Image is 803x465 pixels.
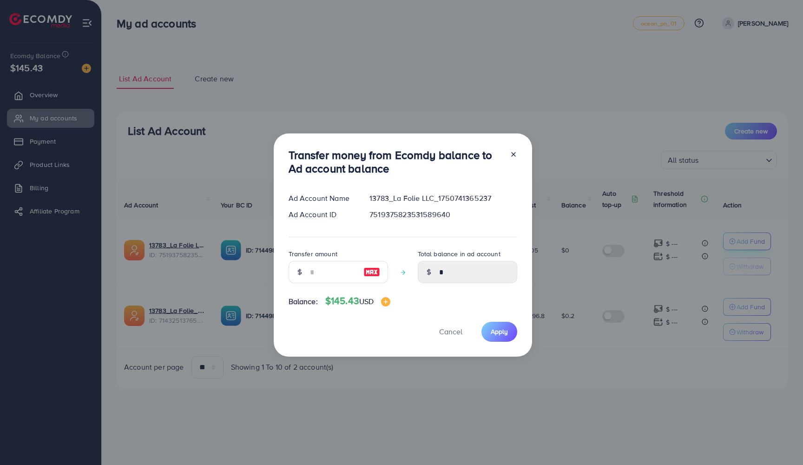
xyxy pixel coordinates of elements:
[325,295,391,307] h4: $145.43
[289,148,502,175] h3: Transfer money from Ecomdy balance to Ad account balance
[764,423,796,458] iframe: Chat
[363,266,380,278] img: image
[439,326,462,337] span: Cancel
[289,249,337,259] label: Transfer amount
[491,327,508,336] span: Apply
[362,193,524,204] div: 13783_La Folie LLC_1750741365237
[418,249,500,259] label: Total balance in ad account
[481,322,517,342] button: Apply
[428,322,474,342] button: Cancel
[281,193,362,204] div: Ad Account Name
[289,296,318,307] span: Balance:
[362,209,524,220] div: 7519375823531589640
[381,297,390,306] img: image
[359,296,374,306] span: USD
[281,209,362,220] div: Ad Account ID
